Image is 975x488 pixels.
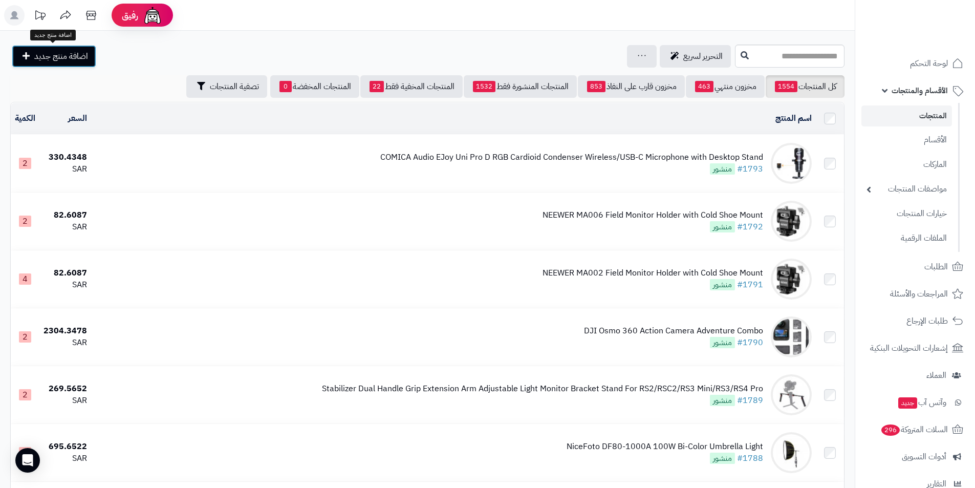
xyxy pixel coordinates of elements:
[15,448,40,473] div: Open Intercom Messenger
[543,209,763,221] div: NEEWER MA006 Field Monitor Holder with Cold Shoe Mount
[861,282,969,306] a: المراجعات والأسئلة
[737,336,763,349] a: #1790
[766,75,844,98] a: كل المنتجات1554
[861,51,969,76] a: لوحة التحكم
[543,267,763,279] div: NEEWER MA002 Field Monitor Holder with Cold Shoe Mount
[771,259,812,300] img: NEEWER MA002 Field Monitor Holder with Cold Shoe Mount
[44,395,87,407] div: SAR
[861,363,969,388] a: العملاء
[710,337,735,348] span: منشور
[142,5,163,26] img: ai-face.png
[737,279,763,291] a: #1791
[771,374,812,415] img: Stabilizer Dual Handle Grip Extension Arm Adjustable Light Monitor Bracket Stand For RS2/RSC2/RS3...
[464,75,577,98] a: المنتجات المنشورة فقط1532
[910,56,948,71] span: لوحة التحكم
[861,227,952,249] a: الملفات الرقمية
[19,389,31,400] span: 2
[771,201,812,242] img: NEEWER MA006 Field Monitor Holder with Cold Shoe Mount
[710,395,735,406] span: منشور
[660,45,731,68] a: التحرير لسريع
[683,50,723,62] span: التحرير لسريع
[898,397,917,409] span: جديد
[19,447,31,458] span: 2
[44,383,87,395] div: 269.5652
[27,5,53,28] a: تحديثات المنصة
[44,163,87,175] div: SAR
[924,260,948,274] span: الطلبات
[44,441,87,453] div: 695.6522
[771,432,812,473] img: NiceFoto DF80-1000A 100W Bi-Color Umbrella Light
[44,221,87,233] div: SAR
[34,50,88,62] span: اضافة منتج جديد
[44,337,87,349] div: SAR
[473,81,495,92] span: 1532
[905,29,965,50] img: logo-2.png
[926,368,946,383] span: العملاء
[44,279,87,291] div: SAR
[861,254,969,279] a: الطلبات
[686,75,765,98] a: مخزون منتهي463
[861,417,969,442] a: السلات المتروكة296
[861,444,969,469] a: أدوات التسويق
[15,112,35,124] a: الكمية
[737,221,763,233] a: #1792
[775,81,797,92] span: 1554
[861,203,952,225] a: خيارات المنتجات
[380,152,763,163] div: COMICA Audio EJoy Uni Pro D RGB Cardioid Condenser Wireless/USB-C Microphone with Desktop Stand
[771,143,812,184] img: COMICA Audio EJoy Uni Pro D RGB Cardioid Condenser Wireless/USB-C Microphone with Desktop Stand
[861,178,952,200] a: مواصفات المنتجات
[710,279,735,290] span: منشور
[902,450,946,464] span: أدوات التسويق
[322,383,763,395] div: Stabilizer Dual Handle Grip Extension Arm Adjustable Light Monitor Bracket Stand For RS2/RSC2/RS3...
[578,75,685,98] a: مخزون قارب على النفاذ853
[710,221,735,232] span: منشور
[906,314,948,328] span: طلبات الإرجاع
[567,441,763,453] div: NiceFoto DF80-1000A 100W Bi-Color Umbrella Light
[19,216,31,227] span: 2
[710,163,735,175] span: منشور
[19,331,31,343] span: 2
[710,453,735,464] span: منشور
[12,45,96,68] a: اضافة منتج جديد
[695,81,713,92] span: 463
[737,163,763,175] a: #1793
[870,341,948,355] span: إشعارات التحويلات البنكية
[897,395,946,410] span: وآتس آب
[122,9,138,22] span: رفيق
[279,81,292,92] span: 0
[737,394,763,407] a: #1789
[861,154,952,176] a: الماركات
[44,267,87,279] div: 82.6087
[44,209,87,221] div: 82.6087
[861,390,969,415] a: وآتس آبجديد
[186,75,267,98] button: تصفية المنتجات
[44,453,87,464] div: SAR
[880,422,948,437] span: السلات المتروكة
[775,112,812,124] a: اسم المنتج
[737,452,763,464] a: #1788
[861,105,952,126] a: المنتجات
[360,75,463,98] a: المنتجات المخفية فقط22
[892,83,948,98] span: الأقسام والمنتجات
[890,287,948,301] span: المراجعات والأسئلة
[370,81,384,92] span: 22
[861,336,969,360] a: إشعارات التحويلات البنكية
[19,158,31,169] span: 2
[861,129,952,151] a: الأقسام
[44,325,87,337] div: 2304.3478
[210,80,259,93] span: تصفية المنتجات
[584,325,763,337] div: DJI Osmo 360 Action Camera Adventure Combo
[270,75,359,98] a: المنتجات المخفضة0
[771,316,812,357] img: DJI Osmo 360 Action Camera Adventure Combo
[44,152,87,163] div: 330.4348
[68,112,87,124] a: السعر
[30,30,76,41] div: اضافة منتج جديد
[587,81,605,92] span: 853
[881,425,900,436] span: 296
[861,309,969,333] a: طلبات الإرجاع
[19,273,31,285] span: 4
